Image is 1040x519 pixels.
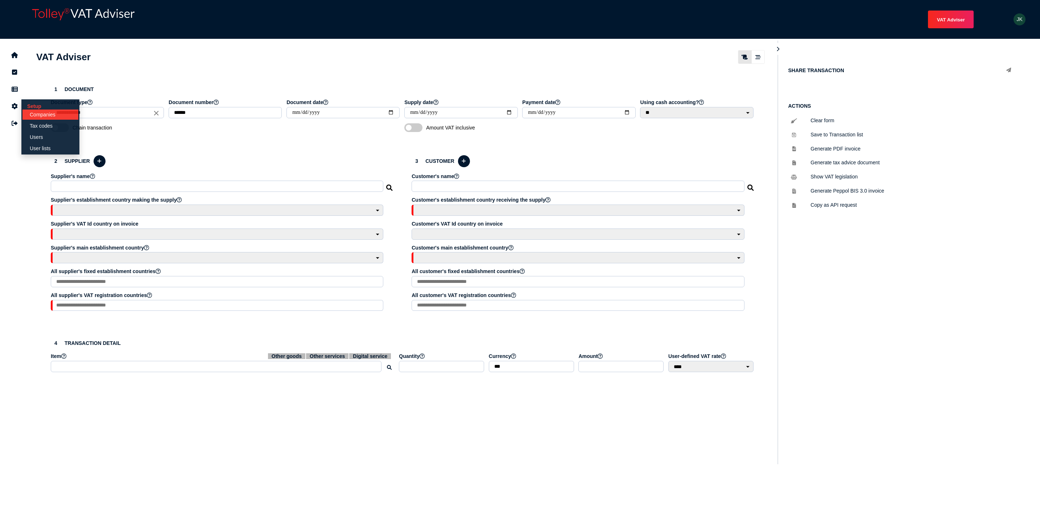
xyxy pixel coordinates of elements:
[7,82,22,97] button: Data manager
[399,353,485,359] label: Quantity
[522,99,636,105] label: Payment date
[738,50,751,63] mat-button-toggle: Classic scrolling page view
[51,99,165,105] label: Document type
[412,292,745,298] label: All customer's VAT registration countries
[51,221,384,227] label: Supplier's VAT Id country on invoice
[412,197,745,203] label: Customer's establishment country receiving the supply
[51,84,61,94] div: 1
[489,353,575,359] label: Currency
[73,125,149,131] span: Chain transaction
[404,99,519,105] label: Supply date
[51,99,165,123] app-field: Select a document type
[751,50,764,63] mat-button-toggle: Stepper view
[412,173,745,179] label: Customer's name
[788,67,844,73] h1: Share transaction
[7,65,22,80] button: Tasks
[386,182,393,188] i: Search for a dummy seller
[7,99,22,114] button: Manage settings
[788,103,1015,109] h1: Actions
[22,143,78,153] a: User lists
[169,99,283,105] label: Document number
[1003,65,1015,77] button: Share transaction
[51,197,384,203] label: Supplier's establishment country making the supply
[1014,13,1025,25] div: Profile settings
[7,48,22,63] button: Home
[51,338,755,348] h3: Transaction detail
[29,5,224,33] div: app logo
[640,99,754,105] label: Using cash accounting?
[458,155,470,167] button: Add a new customer to the database
[349,353,391,359] span: Digital service
[51,338,61,348] div: 4
[12,89,18,90] i: Data manager
[152,109,160,117] i: Close
[7,116,22,131] button: Sign out
[51,154,393,168] h3: Supplier
[306,353,348,359] span: Other services
[668,353,755,359] label: User-defined VAT rate
[21,98,45,114] span: Setup
[747,182,755,188] i: Search for a dummy customer
[51,173,384,179] label: Supplier's name
[412,154,754,168] h3: Customer
[44,331,762,384] section: Define the item, and answer additional questions
[51,84,755,94] h3: Document
[578,353,665,359] label: Amount
[426,125,502,131] span: Amount VAT inclusive
[44,147,401,324] section: Define the seller
[412,268,745,274] label: All customer's fixed establishment countries
[22,110,78,120] a: Companies
[36,52,91,63] h1: VAT Adviser
[22,121,78,131] a: Tax codes
[22,132,78,142] a: Users
[51,292,384,298] label: All supplier's VAT registration countries
[928,11,974,28] button: Shows a dropdown of VAT Advisor options
[412,245,745,251] label: Customer's main establishment country
[228,11,974,28] menu: navigate products
[412,156,422,166] div: 3
[51,353,395,359] label: Item
[94,155,106,167] button: Add a new supplier to the database
[383,362,395,374] button: Search for an item by HS code or use natural language description
[286,99,401,105] label: Document date
[268,353,305,359] span: Other goods
[412,221,745,227] label: Customer's VAT Id country on invoice
[772,43,784,55] button: Hide
[51,268,384,274] label: All supplier's fixed establishment countries
[51,156,61,166] div: 2
[51,245,384,251] label: Supplier's main establishment country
